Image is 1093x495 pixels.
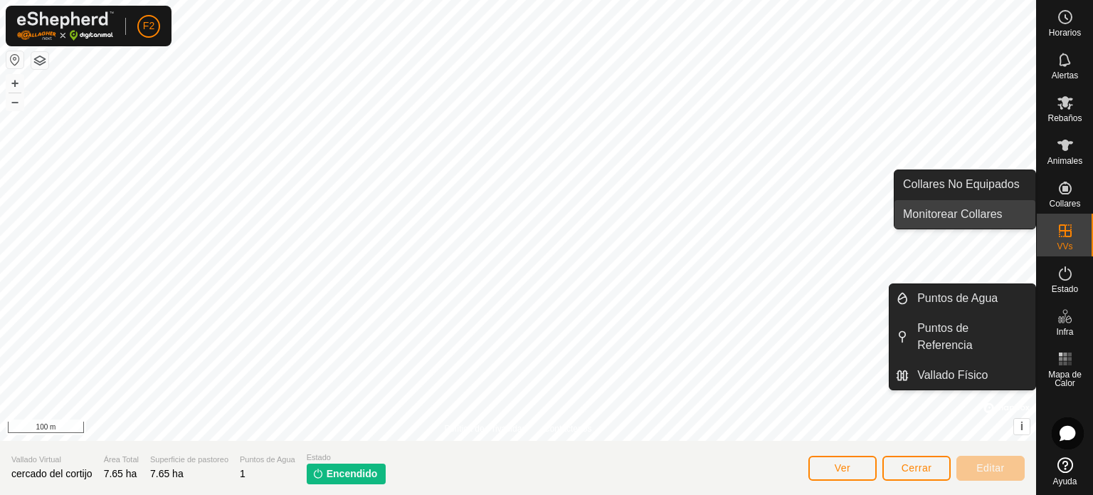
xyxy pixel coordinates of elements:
span: Vallado Virtual [11,454,93,466]
span: Área Total [104,454,139,466]
button: Capas del Mapa [31,52,48,69]
span: Mapa de Calor [1040,370,1089,387]
span: Encendido [327,467,378,481]
span: Rebaños [1047,114,1082,123]
a: Ayuda [1037,452,1093,491]
span: Estado [1052,285,1078,293]
li: Vallado Físico [889,361,1035,390]
span: Puntos de Agua [917,290,998,307]
span: Horarios [1049,28,1081,37]
button: + [6,75,23,92]
span: Puntos de Referencia [917,320,1027,354]
img: Logo Gallagher [17,11,114,41]
span: Superficie de pastoreo [150,454,228,466]
span: Monitorear Collares [903,206,1003,223]
a: Puntos de Agua [909,284,1035,313]
span: 7.65 ha [150,468,184,479]
span: F2 [143,19,154,33]
button: Cerrar [882,456,951,481]
span: Alertas [1052,71,1078,80]
a: Política de Privacidad [445,422,527,435]
span: 7.65 ha [104,468,137,479]
span: Infra [1056,328,1073,336]
span: Cerrar [902,462,932,474]
button: Editar [956,456,1025,481]
a: Vallado Físico [909,361,1035,390]
span: Collares No Equipados [903,176,1020,193]
span: Ayuda [1053,477,1077,486]
a: Puntos de Referencia [909,314,1035,360]
a: Contáctenos [544,422,591,435]
button: – [6,93,23,110]
li: Puntos de Agua [889,284,1035,313]
span: Ver [835,462,851,474]
span: Vallado Físico [917,367,988,384]
a: Monitorear Collares [894,200,1035,229]
span: i [1020,420,1023,432]
button: Restablecer Mapa [6,51,23,68]
button: Ver [808,456,877,481]
button: i [1014,419,1030,434]
img: encender [312,468,324,479]
span: Puntos de Agua [240,454,295,466]
li: Puntos de Referencia [889,314,1035,360]
span: Animales [1047,157,1082,165]
span: VVs [1057,242,1072,251]
span: Estado [307,452,386,464]
span: Editar [976,462,1005,474]
span: 1 [240,468,245,479]
span: Collares [1049,199,1080,208]
a: Collares No Equipados [894,170,1035,199]
span: cercado del cortijo [11,468,93,479]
